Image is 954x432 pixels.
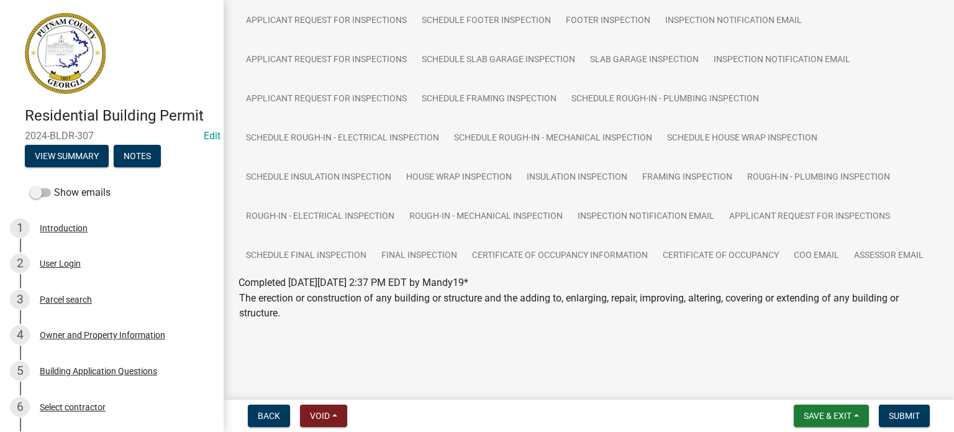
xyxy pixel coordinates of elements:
a: Edit [204,130,220,142]
a: Applicant Request for Inspections [722,197,897,237]
a: Assessor Email [847,236,931,276]
td: The erection or construction of any building or structure and the adding to, enlarging, repair, i... [238,290,939,321]
a: Inspection Notification Email [658,1,809,41]
div: 2 [10,254,30,273]
div: 3 [10,290,30,310]
div: Building Application Questions [40,367,157,375]
a: Rough-in - Electrical Inspection [238,197,402,237]
a: Slab Garage Inspection [583,40,706,80]
button: Void [300,405,347,427]
a: Schedule Footer Inspection [414,1,558,41]
div: Select contractor [40,403,106,411]
div: 1 [10,218,30,238]
a: Certificate of Occupancy Information [465,236,655,276]
span: Back [258,411,280,421]
a: COO Email [786,236,847,276]
a: Schedule Final Inspection [238,236,374,276]
a: Framing Inspection [635,158,740,198]
button: Notes [114,145,161,167]
a: Inspection Notification Email [706,40,858,80]
a: Schedule Insulation Inspection [238,158,399,198]
a: Schedule Rough-in - Electrical Inspection [238,119,447,159]
a: House Wrap Inspection [399,158,519,198]
a: Schedule Rough-in - Plumbing Inspection [564,80,766,119]
span: 2024-BLDR-307 [25,130,199,142]
span: Void [310,411,330,421]
a: Certificate of Occupancy [655,236,786,276]
h4: Residential Building Permit [25,107,214,125]
label: Show emails [30,185,111,200]
a: Schedule House Wrap Inspection [660,119,825,159]
a: Rough-in - Mechanical Inspection [402,197,570,237]
a: Footer Inspection [558,1,658,41]
div: User Login [40,259,81,268]
img: Putnam County, Georgia [25,13,106,94]
button: Back [248,405,290,427]
a: Schedule Slab Garage Inspection [414,40,583,80]
a: Final Inspection [374,236,465,276]
a: Insulation Inspection [519,158,635,198]
wm-modal-confirm: Edit Application Number [204,130,220,142]
div: 5 [10,361,30,381]
a: Rough-in - Plumbing Inspection [740,158,897,198]
div: Parcel search [40,295,92,304]
wm-modal-confirm: Summary [25,152,109,162]
div: Owner and Property Information [40,331,165,339]
span: Submit [889,411,920,421]
a: Applicant Request for Inspections [238,40,414,80]
a: Inspection Notification Email [570,197,722,237]
div: Introduction [40,224,88,232]
span: Save & Exit [804,411,852,421]
button: Save & Exit [794,405,869,427]
wm-modal-confirm: Notes [114,152,161,162]
a: Schedule Rough-in - Mechanical Inspection [447,119,660,159]
a: Applicant Request for Inspections [238,1,414,41]
button: Submit [879,405,930,427]
button: View Summary [25,145,109,167]
a: Schedule Framing Inspection [414,80,564,119]
div: 4 [10,325,30,345]
span: Completed [DATE][DATE] 2:37 PM EDT by Mandy19* [238,277,468,288]
a: Applicant Request for Inspections [238,80,414,119]
div: 6 [10,397,30,417]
